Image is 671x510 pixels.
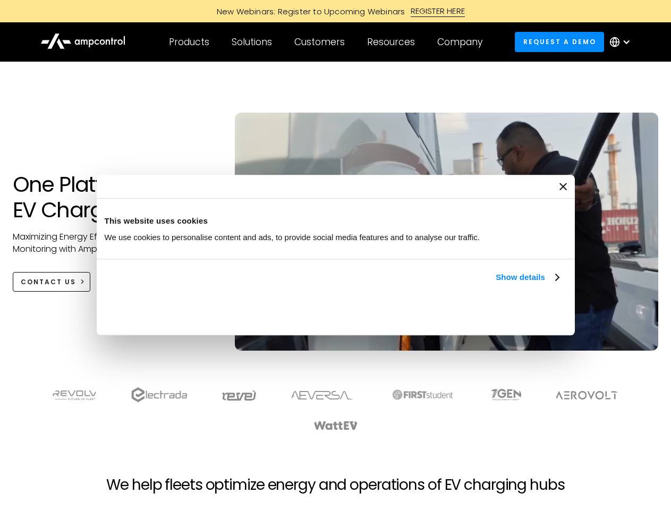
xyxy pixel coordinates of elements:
a: Request a demo [515,32,604,52]
img: electrada logo [131,387,187,402]
div: REGISTER HERE [411,5,465,17]
p: Maximizing Energy Efficiency, Uptime, and 24/7 Monitoring with Ampcontrol Solutions [13,231,214,255]
img: WattEV logo [313,421,358,430]
div: Resources [367,36,415,48]
div: Customers [294,36,345,48]
div: This website uses cookies [105,215,567,227]
div: CONTACT US [21,277,76,287]
button: Close banner [559,183,567,190]
div: New Webinars: Register to Upcoming Webinars [206,6,411,17]
h1: One Platform for EV Charging Hubs [13,172,214,223]
div: Solutions [232,36,272,48]
a: CONTACT US [13,272,91,292]
div: Products [169,36,209,48]
h2: We help fleets optimize energy and operations of EV charging hubs [106,476,564,494]
img: Aerovolt Logo [555,391,618,399]
button: Okay [410,296,563,327]
span: We use cookies to personalise content and ads, to provide social media features and to analyse ou... [105,233,480,242]
div: Company [437,36,482,48]
a: New Webinars: Register to Upcoming WebinarsREGISTER HERE [97,5,575,17]
a: Show details [496,271,558,284]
